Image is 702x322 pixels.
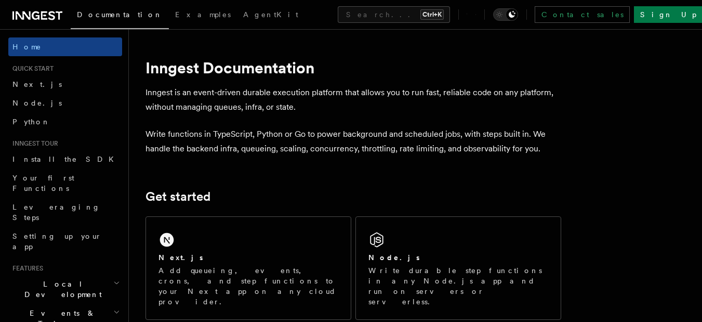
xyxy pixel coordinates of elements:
span: Examples [175,10,231,19]
p: Add queueing, events, crons, and step functions to your Next app on any cloud provider. [158,265,338,307]
span: Your first Functions [12,174,74,192]
span: Leveraging Steps [12,203,100,222]
h2: Node.js [368,252,420,263]
a: Next.jsAdd queueing, events, crons, and step functions to your Next app on any cloud provider. [145,216,351,320]
p: Inngest is an event-driven durable execution platform that allows you to run fast, reliable code ... [145,85,561,114]
span: Features [8,264,43,273]
a: Next.js [8,75,122,94]
h2: Next.js [158,252,203,263]
span: Local Development [8,279,113,300]
span: Documentation [77,10,163,19]
a: Leveraging Steps [8,198,122,227]
a: Node.js [8,94,122,112]
button: Search...Ctrl+K [338,6,450,23]
span: Inngest tour [8,139,58,148]
a: Your first Functions [8,169,122,198]
span: Home [12,42,42,52]
a: Setting up your app [8,227,122,256]
button: Toggle dark mode [493,8,518,21]
span: Setting up your app [12,232,102,251]
p: Write functions in TypeScript, Python or Go to power background and scheduled jobs, with steps bu... [145,127,561,156]
a: Contact sales [535,6,630,23]
a: Examples [169,3,237,28]
kbd: Ctrl+K [420,9,444,20]
span: Next.js [12,80,62,88]
a: Node.jsWrite durable step functions in any Node.js app and run on servers or serverless. [355,216,561,320]
a: Documentation [71,3,169,29]
a: Get started [145,189,210,204]
h1: Inngest Documentation [145,58,561,77]
p: Write durable step functions in any Node.js app and run on servers or serverless. [368,265,548,307]
a: Python [8,112,122,131]
a: Home [8,37,122,56]
span: Quick start [8,65,54,73]
span: AgentKit [243,10,298,19]
span: Python [12,118,50,126]
a: AgentKit [237,3,304,28]
a: Install the SDK [8,150,122,169]
span: Node.js [12,99,62,107]
button: Local Development [8,275,122,304]
span: Install the SDK [12,155,120,163]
